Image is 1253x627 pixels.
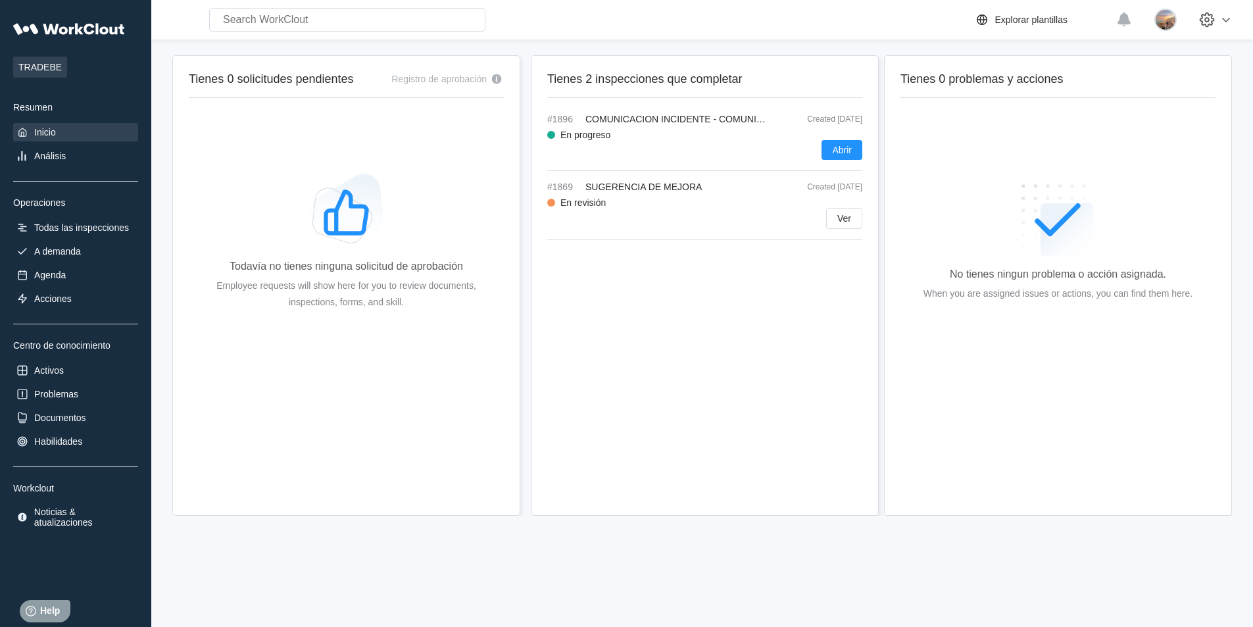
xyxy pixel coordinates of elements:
[585,114,837,124] span: COMUNICACION INCIDENTE - COMUNICADO DE RIESGO
[13,409,138,427] a: Documentos
[923,286,1192,302] div: When you are assigned issues or actions, you can find them here.
[832,145,852,155] span: Abrir
[13,123,138,141] a: Inicio
[13,218,138,237] a: Todas las inspecciones
[13,483,138,493] div: Workclout
[777,114,862,124] div: Created [DATE]
[777,182,862,191] div: Created [DATE]
[13,289,138,308] a: Acciones
[13,361,138,380] a: Activos
[547,114,580,124] span: #1896
[209,8,485,32] input: Search WorkClout
[822,140,862,160] button: Abrir
[995,14,1068,25] div: Explorar plantillas
[13,57,67,78] span: TRADEBE
[974,12,1110,28] a: Explorar plantillas
[34,436,82,447] div: Habilidades
[13,102,138,113] div: Resumen
[391,74,487,84] div: Registro de aprobación
[13,266,138,284] a: Agenda
[34,365,64,376] div: Activos
[230,261,463,272] div: Todavía no tienes ninguna solicitud de aprobación
[950,268,1166,280] div: No tienes ningun problema o acción asignada.
[13,432,138,451] a: Habilidades
[547,72,862,87] h2: Tienes 2 inspecciones que completar
[13,242,138,261] a: A demanda
[34,222,129,233] div: Todas las inspecciones
[1154,9,1177,31] img: 0f68b16a-55cd-4221-bebc-412466ceb291.jpg
[826,208,862,229] button: Ver
[900,72,1216,87] h2: Tienes 0 problemas y acciones
[585,182,702,192] span: SUGERENCIA DE MEJORA
[560,197,606,208] div: En revisión
[34,507,135,528] div: Noticias & atualizaciones
[34,413,86,423] div: Documentos
[210,278,483,311] div: Employee requests will show here for you to review documents, inspections, forms, and skill.
[13,385,138,403] a: Problemas
[189,72,354,87] h2: Tienes 0 solicitudes pendientes
[837,214,851,223] span: Ver
[34,270,66,280] div: Agenda
[34,389,78,399] div: Problemas
[13,340,138,351] div: Centro de conocimiento
[13,147,138,165] a: Análisis
[34,246,81,257] div: A demanda
[34,293,72,304] div: Acciones
[13,504,138,530] a: Noticias & atualizaciones
[13,197,138,208] div: Operaciones
[34,151,66,161] div: Análisis
[34,127,56,138] div: Inicio
[547,182,580,192] span: #1869
[560,130,610,140] div: En progreso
